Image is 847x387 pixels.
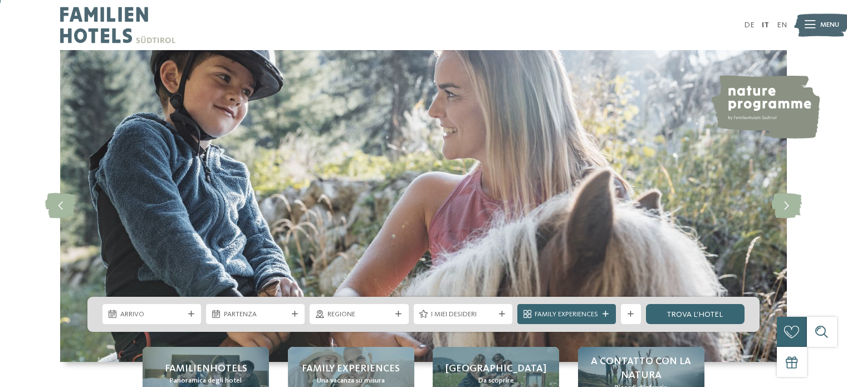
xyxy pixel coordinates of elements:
span: Family experiences [302,362,400,376]
a: DE [744,21,755,29]
span: I miei desideri [431,310,495,320]
span: Da scoprire [478,376,514,386]
span: Una vacanza su misura [317,376,385,386]
span: Family Experiences [535,310,598,320]
span: [GEOGRAPHIC_DATA] [445,362,546,376]
a: EN [777,21,787,29]
img: nature programme by Familienhotels Südtirol [709,75,820,139]
span: Regione [327,310,391,320]
span: Familienhotels [165,362,247,376]
a: trova l’hotel [646,304,745,324]
span: Panoramica degli hotel [170,376,242,386]
span: A contatto con la natura [588,355,694,383]
span: Arrivo [120,310,184,320]
a: IT [762,21,769,29]
span: Partenza [224,310,287,320]
span: Menu [820,20,839,30]
img: Family hotel Alto Adige: the happy family places! [60,50,787,362]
